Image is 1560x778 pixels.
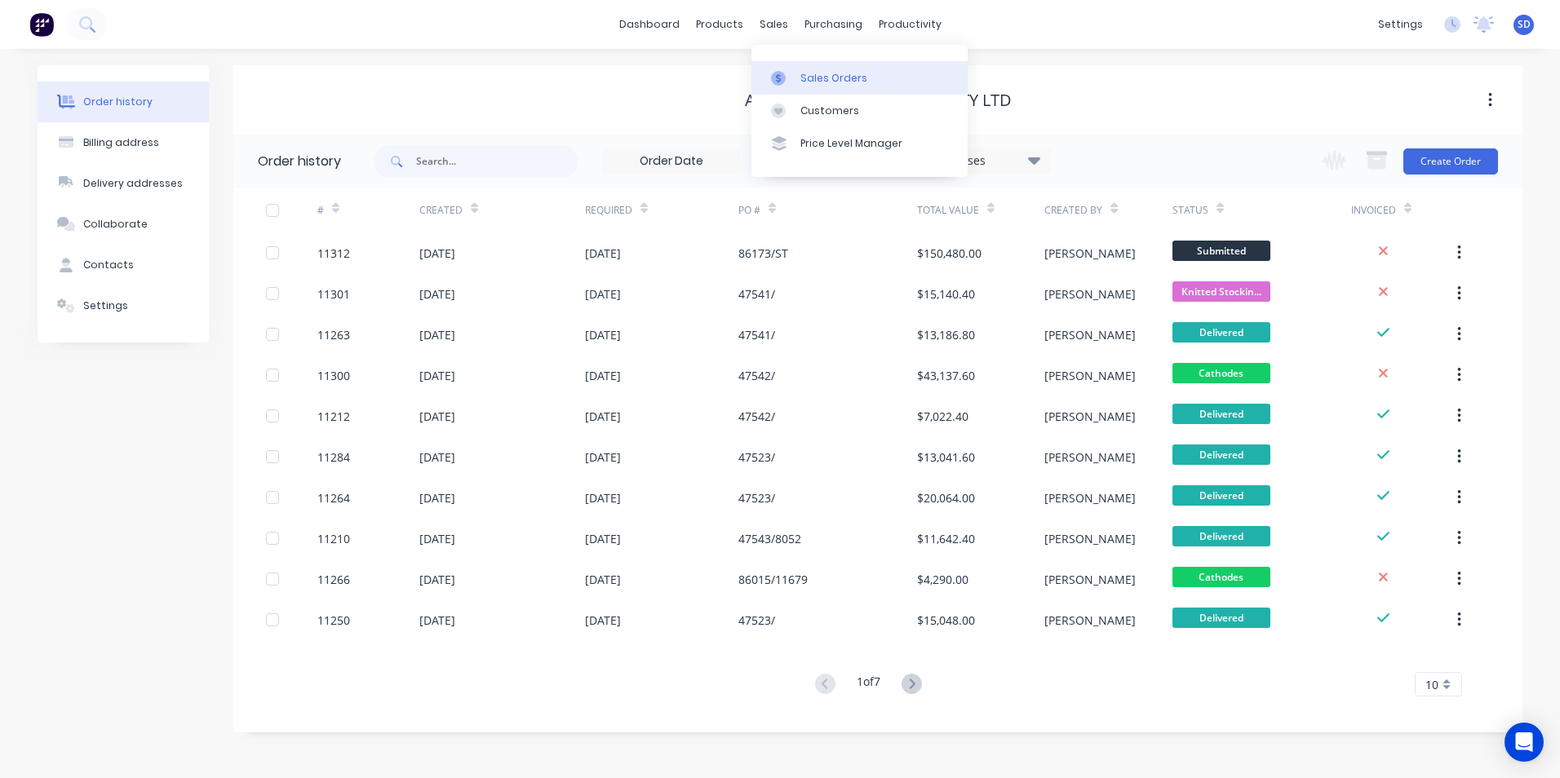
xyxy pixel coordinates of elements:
div: [PERSON_NAME] [1044,489,1136,506]
div: productivity [871,12,950,37]
div: Created By [1044,188,1172,232]
input: Order Date [603,149,740,174]
div: [PERSON_NAME] [1044,571,1136,588]
div: $7,022.40 [917,408,968,425]
div: [DATE] [419,612,455,629]
div: # [317,203,324,218]
div: 47543/8052 [738,530,801,547]
span: Delivered [1172,444,1270,465]
div: Created [419,188,585,232]
div: [PERSON_NAME] [1044,449,1136,466]
div: [PERSON_NAME] [1044,367,1136,384]
div: Total Value [917,188,1044,232]
a: Customers [751,95,968,127]
button: Delivery addresses [38,163,209,204]
span: Delivered [1172,485,1270,506]
div: 11300 [317,367,350,384]
div: $43,137.60 [917,367,975,384]
div: [PERSON_NAME] [1044,612,1136,629]
div: [DATE] [585,449,621,466]
div: 11212 [317,408,350,425]
div: [DATE] [585,612,621,629]
span: 10 [1425,676,1438,693]
button: Create Order [1403,148,1498,175]
span: SD [1518,17,1531,32]
div: PO # [738,203,760,218]
div: 11210 [317,530,350,547]
div: [DATE] [585,571,621,588]
div: Price Level Manager [800,136,902,151]
div: Status [1172,203,1208,218]
span: Delivered [1172,404,1270,424]
div: 11264 [317,489,350,506]
div: 86015/11679 [738,571,808,588]
div: 47523/ [738,449,775,466]
input: Search... [416,145,578,178]
a: Sales Orders [751,61,968,94]
div: 47542/ [738,408,775,425]
div: Invoiced [1351,203,1396,218]
a: Price Level Manager [751,127,968,160]
div: Order history [258,152,341,171]
div: 1 of 7 [857,673,880,696]
div: [DATE] [585,245,621,262]
div: 11266 [317,571,350,588]
button: Collaborate [38,204,209,245]
div: Billing address [83,135,159,150]
div: Collaborate [83,217,148,232]
div: Sales Orders [800,71,867,86]
div: purchasing [796,12,871,37]
span: Knitted Stockin... [1172,281,1270,302]
div: [DATE] [585,489,621,506]
div: $15,048.00 [917,612,975,629]
div: Total Value [917,203,979,218]
span: Delivered [1172,322,1270,343]
div: Created [419,203,463,218]
div: [PERSON_NAME] [1044,285,1136,303]
div: [DATE] [419,489,455,506]
div: Invoiced [1351,188,1453,232]
button: Contacts [38,245,209,285]
div: [DATE] [419,367,455,384]
div: Required [585,188,738,232]
a: dashboard [611,12,688,37]
button: Settings [38,285,209,326]
div: PO # [738,188,917,232]
div: 47523/ [738,489,775,506]
div: Customers [800,104,859,118]
button: Order history [38,82,209,122]
div: [DATE] [419,285,455,303]
div: [DATE] [419,571,455,588]
div: $13,041.60 [917,449,975,466]
div: 11263 [317,326,350,343]
div: [DATE] [419,408,455,425]
div: Settings [83,298,128,313]
div: [PERSON_NAME] [1044,408,1136,425]
div: Alloytech Engineering Pty Ltd [745,91,1012,110]
div: [DATE] [585,285,621,303]
div: [DATE] [419,530,455,547]
div: [DATE] [585,326,621,343]
div: [PERSON_NAME] [1044,326,1136,343]
div: 11250 [317,612,350,629]
div: $13,186.80 [917,326,975,343]
div: 47542/ [738,367,775,384]
div: $11,642.40 [917,530,975,547]
div: [DATE] [419,245,455,262]
span: Cathodes [1172,363,1270,383]
div: Order history [83,95,153,109]
span: Delivered [1172,608,1270,628]
div: Created By [1044,203,1102,218]
div: $4,290.00 [917,571,968,588]
div: Required [585,203,632,218]
div: Delivery addresses [83,176,183,191]
div: Open Intercom Messenger [1505,723,1544,762]
div: sales [751,12,796,37]
div: [DATE] [585,408,621,425]
img: Factory [29,12,54,37]
div: 47541/ [738,326,775,343]
div: [DATE] [419,449,455,466]
div: Contacts [83,258,134,272]
span: Delivered [1172,526,1270,546]
span: Cathodes [1172,567,1270,587]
